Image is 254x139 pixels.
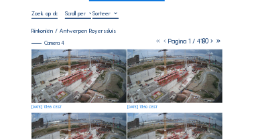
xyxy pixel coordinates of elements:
img: image_53082198 [31,49,126,102]
div: [DATE] 13:50 CEST [127,106,157,110]
input: Zoek op datum 󰅀 [31,10,58,17]
span: Pagina 1 / 4180 [169,37,209,45]
img: image_53082050 [127,49,222,102]
div: Rinkoniën / Antwerpen Royerssluis [31,28,116,34]
div: [DATE] 13:55 CEST [31,106,62,110]
div: Camera 4 [31,40,64,45]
